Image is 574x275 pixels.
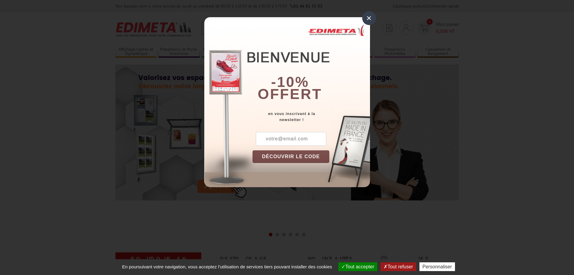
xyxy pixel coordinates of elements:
[271,74,309,90] b: -10%
[252,111,370,123] div: en vous inscrivant à la newsletter !
[362,11,376,25] div: ×
[258,86,322,102] font: offert
[252,150,330,163] button: DÉCOUVRIR LE CODE
[381,262,416,271] button: Tout refuser
[256,132,326,146] input: votre@email.com
[338,262,377,271] button: Tout accepter
[119,264,335,269] span: En poursuivant votre navigation, vous acceptez l'utilisation de services tiers pouvant installer ...
[419,262,455,271] button: Personnaliser (fenêtre modale)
